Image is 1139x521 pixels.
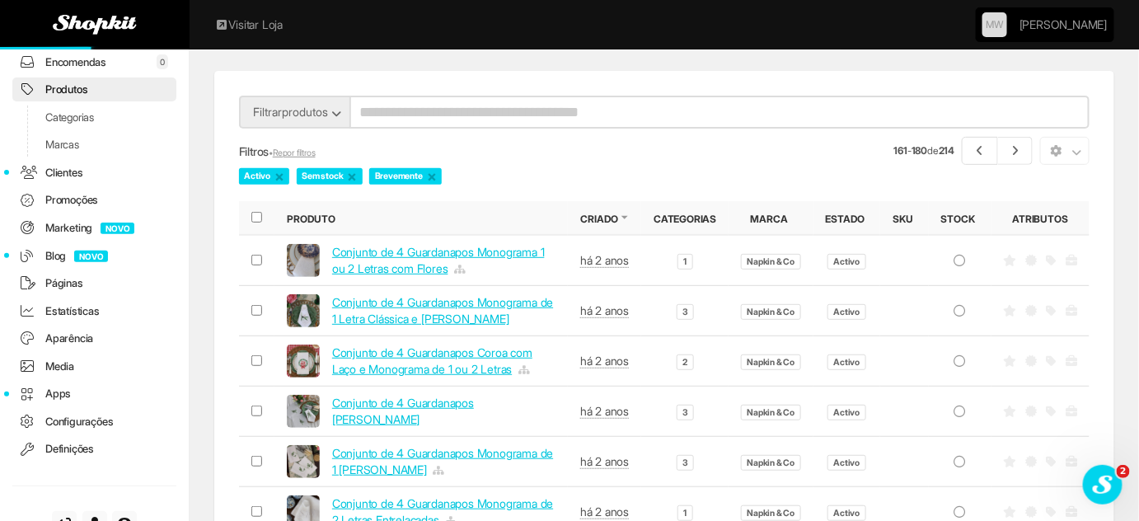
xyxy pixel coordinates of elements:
[953,355,968,367] i: Stock inactivo
[741,405,800,420] span: Napkin & Co
[894,144,907,157] strong: 161
[826,212,869,226] button: Estado
[239,168,289,185] span: Activo
[297,168,363,185] span: Sem stock
[12,271,176,295] a: Páginas
[332,295,553,326] a: Conjunto de 4 Guardanapos Monograma de 1 Letra Clássica e [PERSON_NAME]
[1019,8,1107,41] a: [PERSON_NAME]
[12,161,176,185] a: Clientes
[1004,456,1017,467] i: Destaque
[677,304,694,320] span: 3
[741,354,800,370] span: Napkin & Co
[12,437,176,461] a: Definições
[893,212,916,226] button: SKU
[751,212,792,226] button: Marca
[580,253,629,268] abbr: 2 out 2023 às 15:37
[12,188,176,212] a: Promoções
[518,365,529,375] i: Produto tem variantes
[580,505,629,519] abbr: 12 set 2023 às 12:14
[332,245,545,275] a: Conjunto de 4 Guardanapos Monograma 1 ou 2 Letras com Flores
[1066,506,1077,518] i: Revenda / B2B
[741,505,800,521] span: Napkin & Co
[1047,406,1057,417] i: Promoção
[1047,456,1057,467] i: Promoção
[53,15,137,35] img: Shopkit
[953,506,968,518] i: Stock inactivo
[677,254,692,270] span: 1
[332,345,532,376] a: Conjunto de 4 Guardanapos Coroa com Laço e Monograma de 1 ou 2 Letras
[580,212,621,226] button: Criado
[332,396,474,426] a: Conjunto de 4 Guardanapos [PERSON_NAME]
[239,145,725,158] h5: Filtros
[12,133,176,157] a: Marcas
[274,169,284,184] a: ×
[1026,305,1038,317] i: Novidade
[1004,506,1017,518] i: Destaque
[287,212,339,226] button: Produto
[273,148,316,158] a: Repor filtros
[1004,406,1017,417] i: Destaque
[982,12,1007,37] a: MW
[287,395,320,428] img: 6161d87-181428-img_4156-002.JPG
[1066,355,1077,367] i: Revenda / B2B
[827,505,865,521] span: Activo
[348,169,358,184] a: ×
[12,326,176,350] a: Aparência
[454,265,465,275] i: Produto tem variantes
[427,169,437,184] a: ×
[214,16,283,33] a: Visitar Loja
[677,354,693,370] span: 2
[239,96,350,129] button: Filtrarprodutos
[1066,456,1077,467] i: Revenda / B2B
[580,354,629,368] abbr: 19 set 2023 às 09:59
[1004,305,1017,317] i: Destaque
[953,255,968,266] i: Stock inactivo
[1083,465,1123,505] iframe: Intercom live chat
[1066,305,1077,317] i: Revenda / B2B
[827,254,865,270] span: Activo
[12,382,176,406] a: Apps
[580,303,629,318] abbr: 27 set 2023 às 17:42
[953,456,968,467] i: Stock inactivo
[157,54,168,69] span: 0
[962,137,998,165] a: Anterior
[287,445,320,478] img: 7c33820-150632-img_3874-002.JPG
[677,455,694,471] span: 3
[827,304,865,320] span: Activo
[74,251,108,262] span: NOVO
[12,244,176,268] a: BlogNOVO
[332,446,553,476] a: Conjunto de 4 Guardanapos Monograma de 1 [PERSON_NAME]
[953,305,968,317] i: Stock inactivo
[827,354,865,370] span: Activo
[434,466,444,476] i: Produto tem variantes
[1026,255,1038,266] i: Novidade
[677,405,694,420] span: 3
[12,77,176,101] a: Produtos
[1026,355,1038,367] i: Novidade
[287,244,320,277] img: 36611e3-153724-img_4276-001.JPG
[282,105,328,119] span: produtos
[1066,255,1077,266] i: Revenda / B2B
[1047,305,1057,317] i: Promoção
[741,304,800,320] span: Napkin & Co
[287,294,320,327] img: 70e0de4-173418-img_4028-001.JPG
[912,144,927,157] strong: 180
[1047,255,1057,266] i: Promoção
[12,354,176,378] a: Media
[580,404,629,419] abbr: 12 set 2023 às 12:27
[1004,355,1017,367] i: Destaque
[827,405,865,420] span: Activo
[941,212,979,226] button: Stock
[1004,255,1017,266] i: Destaque
[991,201,1090,235] th: Atributos
[1117,465,1130,478] span: 2
[894,143,955,157] small: - de
[677,505,692,521] span: 1
[741,254,800,270] span: Napkin & Co
[998,137,1034,165] a: Próximo
[12,106,176,129] a: Categorias
[1047,506,1057,518] i: Promoção
[269,148,315,158] small: •
[12,50,176,74] a: Encomendas0
[1026,456,1038,467] i: Novidade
